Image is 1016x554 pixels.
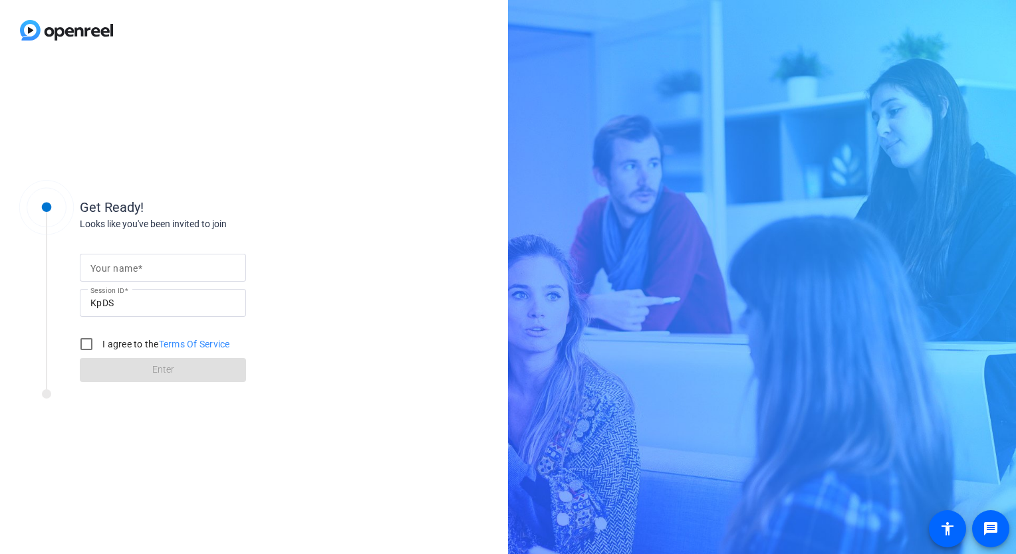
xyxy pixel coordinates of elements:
[80,217,346,231] div: Looks like you've been invited to join
[80,197,346,217] div: Get Ready!
[100,337,230,351] label: I agree to the
[90,263,138,274] mat-label: Your name
[983,521,999,537] mat-icon: message
[940,521,955,537] mat-icon: accessibility
[90,286,124,294] mat-label: Session ID
[159,339,230,349] a: Terms Of Service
